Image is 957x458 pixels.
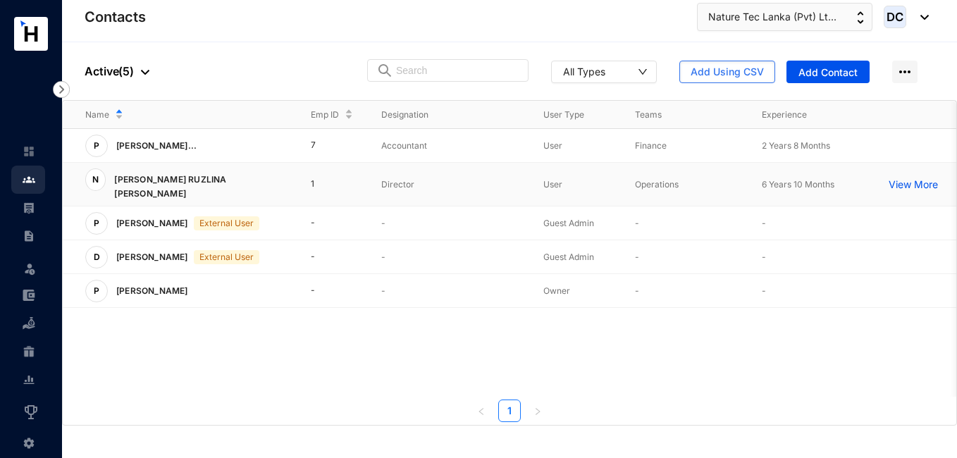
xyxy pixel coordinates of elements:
p: [PERSON_NAME] [108,280,194,302]
th: Designation [359,101,521,129]
p: [PERSON_NAME] [108,212,194,235]
img: dropdown-black.8e83cc76930a90b1a4fdb6d089b7bf3a.svg [913,15,929,20]
li: Reports [11,366,45,394]
span: right [533,407,542,416]
p: [PERSON_NAME] [108,246,194,268]
p: External User [199,216,254,230]
p: - [635,284,739,298]
th: User Type [521,101,612,129]
p: - [381,250,521,264]
span: D [94,253,100,261]
span: left [477,407,486,416]
td: - [288,274,359,308]
img: award_outlined.f30b2bda3bf6ea1bf3dd.svg [23,404,39,421]
li: Next Page [526,400,549,422]
p: Finance [635,139,739,153]
button: Add Using CSV [679,61,775,83]
img: leave-unselected.2934df6273408c3f84d9.svg [23,261,37,276]
img: up-down-arrow.74152d26bf9780fbf563ca9c90304185.svg [857,11,864,24]
span: down [638,67,648,77]
a: 1 [499,400,520,421]
input: Search [396,60,519,81]
td: 7 [288,129,359,163]
li: Gratuity [11,338,45,366]
p: Operations [635,178,739,192]
p: Accountant [381,139,521,153]
th: Experience [739,101,866,129]
span: Nature Tec Lanka (Pvt) Lt... [708,9,836,25]
p: Director [381,178,521,192]
img: report-unselected.e6a6b4230fc7da01f883.svg [23,373,35,386]
img: contract-unselected.99e2b2107c0a7dd48938.svg [23,230,35,242]
span: P [94,287,99,295]
img: nav-icon-right.af6afadce00d159da59955279c43614e.svg [53,81,70,98]
p: [PERSON_NAME] RUZLINA [PERSON_NAME] [106,168,288,201]
span: Emp ID [311,108,339,122]
span: Guest Admin [543,252,594,262]
li: Previous Page [470,400,493,422]
span: 2 Years 8 Months [762,140,830,151]
span: - [762,218,766,228]
span: Name [85,108,109,122]
button: Add Contact [786,61,870,83]
span: P [94,219,99,228]
p: - [381,216,521,230]
span: N [92,175,99,184]
li: Contracts [11,222,45,250]
th: Emp ID [288,101,359,129]
p: - [635,216,739,230]
span: 6 Years 10 Months [762,179,834,190]
p: - [381,284,521,298]
li: Home [11,137,45,166]
span: User [543,140,562,151]
img: payroll-unselected.b590312f920e76f0c668.svg [23,202,35,214]
span: [PERSON_NAME]... [116,140,197,151]
button: Nature Tec Lanka (Pvt) Lt... [697,3,872,31]
span: P [94,142,99,150]
span: Guest Admin [543,218,594,228]
img: search.8ce656024d3affaeffe32e5b30621cb7.svg [376,63,393,78]
img: people.b0bd17028ad2877b116a.svg [23,173,35,186]
a: View More [889,178,945,192]
p: Active ( 5 ) [85,63,149,80]
button: right [526,400,549,422]
li: Expenses [11,281,45,309]
img: gratuity-unselected.a8c340787eea3cf492d7.svg [23,345,35,358]
img: dropdown-black.8e83cc76930a90b1a4fdb6d089b7bf3a.svg [141,70,149,75]
th: Teams [612,101,739,129]
img: loan-unselected.d74d20a04637f2d15ab5.svg [23,317,35,330]
span: Owner [543,285,570,296]
span: Add Contact [798,66,858,80]
img: home-unselected.a29eae3204392db15eaf.svg [23,145,35,158]
li: Loan [11,309,45,338]
img: more-horizontal.eedb2faff8778e1aceccc67cc90ae3cb.svg [892,61,918,83]
img: expense-unselected.2edcf0507c847f3e9e96.svg [23,289,35,302]
td: 1 [288,163,359,206]
button: left [470,400,493,422]
li: Payroll [11,194,45,222]
td: - [288,206,359,240]
span: User [543,179,562,190]
p: Contacts [85,7,146,27]
li: Contacts [11,166,45,194]
span: DC [887,11,903,23]
span: - [762,285,766,296]
img: settings-unselected.1febfda315e6e19643a1.svg [23,437,35,450]
p: External User [199,250,254,264]
td: - [288,240,359,274]
span: - [762,252,766,262]
span: Add Using CSV [691,65,764,79]
p: - [635,250,739,264]
div: All Types [563,64,605,78]
li: 1 [498,400,521,422]
button: All Types [551,61,657,83]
